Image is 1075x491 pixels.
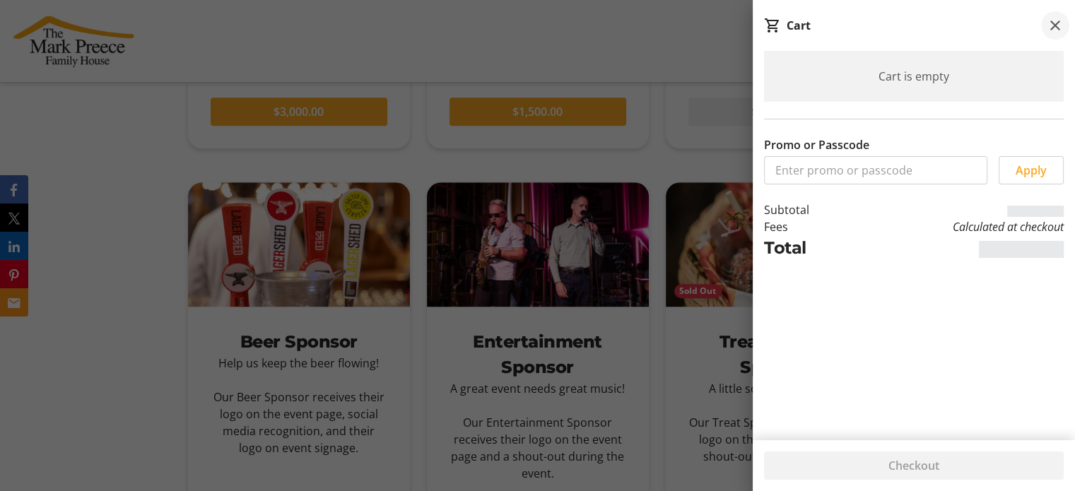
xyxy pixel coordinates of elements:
td: Calculated at checkout [851,218,1064,235]
div: Cart [787,17,811,34]
label: Promo or Passcode [764,136,869,153]
button: Apply [999,156,1064,184]
input: Enter promo or passcode [764,156,987,184]
div: Cart is empty [764,51,1064,102]
td: Subtotal [764,201,851,218]
td: Total [764,235,851,261]
td: Fees [764,218,851,235]
span: Apply [1016,162,1047,179]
